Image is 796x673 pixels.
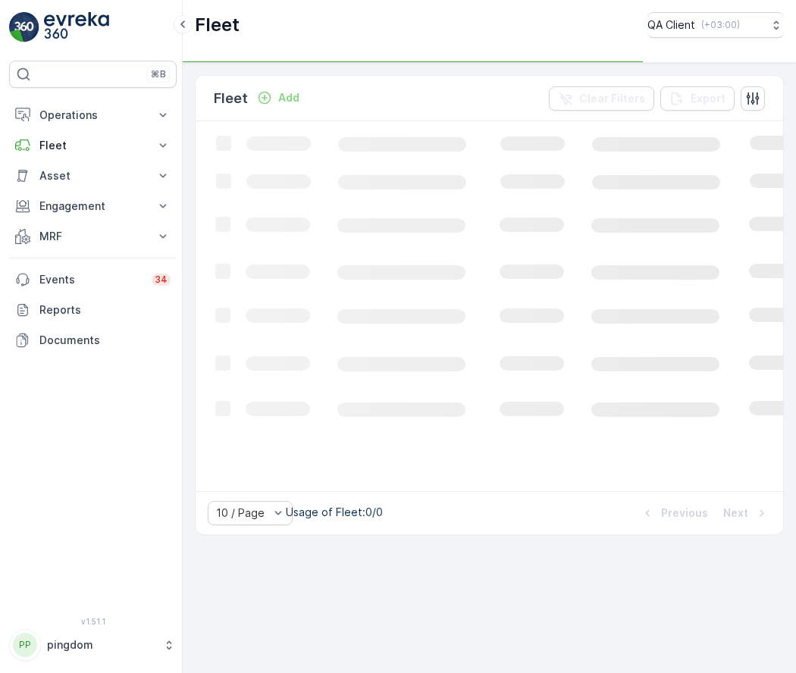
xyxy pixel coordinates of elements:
[549,86,654,111] button: Clear Filters
[9,295,177,325] a: Reports
[39,108,146,123] p: Operations
[9,100,177,130] button: Operations
[9,629,177,661] button: PPpingdom
[39,229,146,244] p: MRF
[701,19,740,31] p: ( +03:00 )
[9,325,177,355] a: Documents
[9,12,39,42] img: logo
[638,504,710,522] button: Previous
[13,633,37,657] div: PP
[647,17,695,33] p: QA Client
[278,90,299,105] p: Add
[722,504,771,522] button: Next
[661,506,708,521] p: Previous
[9,130,177,161] button: Fleet
[647,12,784,38] button: QA Client(+03:00)
[214,88,248,109] p: Fleet
[9,221,177,252] button: MRF
[9,161,177,191] button: Asset
[39,138,146,153] p: Fleet
[9,265,177,295] a: Events34
[579,91,645,106] p: Clear Filters
[691,91,725,106] p: Export
[44,12,109,42] img: logo_light-DOdMpM7g.png
[39,199,146,214] p: Engagement
[9,617,177,626] span: v 1.51.1
[660,86,735,111] button: Export
[39,302,171,318] p: Reports
[47,637,155,653] p: pingdom
[9,191,177,221] button: Engagement
[195,13,240,37] p: Fleet
[39,272,143,287] p: Events
[151,68,166,80] p: ⌘B
[723,506,748,521] p: Next
[251,89,306,107] button: Add
[39,333,171,348] p: Documents
[155,274,168,286] p: 34
[39,168,146,183] p: Asset
[286,505,383,520] p: Usage of Fleet : 0/0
